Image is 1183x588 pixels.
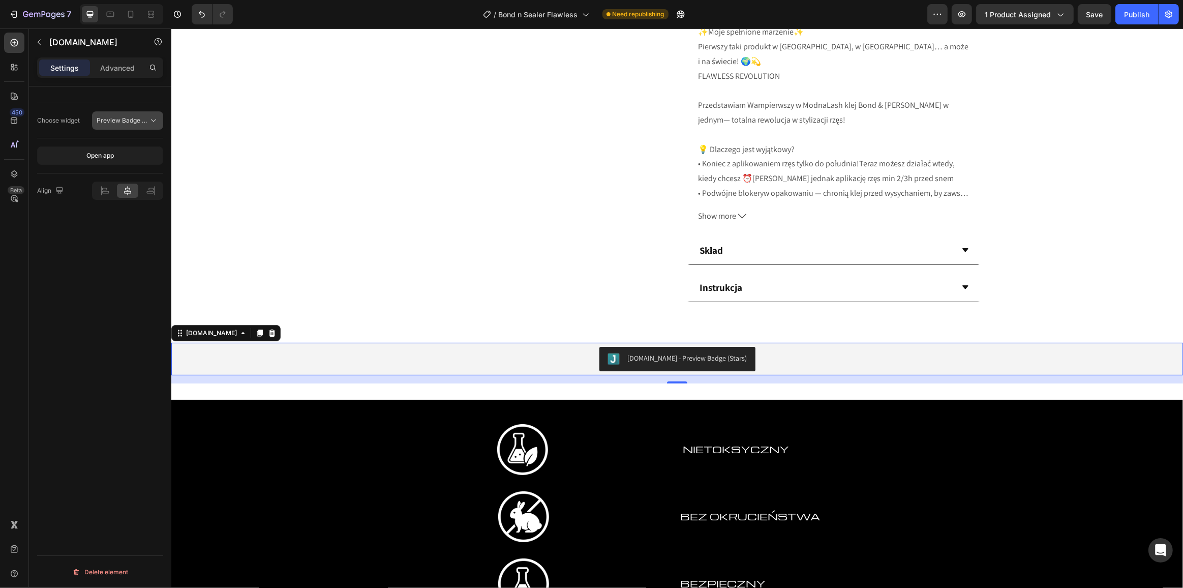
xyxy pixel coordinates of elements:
div: 450 [10,108,24,116]
button: Open app [37,146,163,165]
span: Przedstawiam Wam [527,71,593,82]
h2: Nietoksyczny [510,414,811,428]
div: Beta [8,186,24,194]
p: Judge.me [49,36,136,48]
div: Publish [1124,9,1149,20]
img: 1_b596c67b-c921-4e64-b686-e8078dc10937.png [326,396,377,447]
span: 1 product assigned [985,9,1051,20]
span: — totalna rewolucja w stylizacji rzęs! [552,86,674,97]
span: Show more [527,181,565,195]
p: Settings [50,63,79,73]
span: FLAWLESS REVOLUTION [527,42,609,53]
div: [DOMAIN_NAME] [13,300,68,309]
button: Save [1078,4,1111,24]
button: Publish [1115,4,1158,24]
p: Advanced [100,63,135,73]
span: Save [1086,10,1103,19]
div: Undo/Redo [192,4,233,24]
div: Delete element [72,566,128,578]
img: 5.png [327,463,378,514]
span: • [527,130,531,140]
span: Bond n Sealer Flawless [499,9,578,20]
span: Podwójne blokery [531,159,592,170]
div: Align [37,184,66,198]
span: w opakowaniu — chronią klej przed wysychaniem, by zawsze był gotowy do pracy 💎 [527,159,797,185]
span: • [527,159,531,170]
p: 7 [67,8,71,20]
span: Preview Badge (Stars) [97,116,161,124]
button: 7 [4,4,76,24]
button: Show more [527,181,798,195]
iframe: Design area [171,28,1183,588]
h2: Bez okrucieństwa [508,481,811,495]
span: Need republishing [613,10,664,19]
span: Pierwszy taki produkt w [GEOGRAPHIC_DATA], w [GEOGRAPHIC_DATA]… a może i na świecie! 🌍💫 [527,13,797,38]
button: Preview Badge (Stars) [92,111,163,130]
span: pierwszy w ModnaLash klej Bond & [PERSON_NAME] w jednym [527,71,777,97]
div: Open Intercom Messenger [1148,538,1173,563]
span: 💡 Dlaczego jest wyjątkowy? [527,115,623,126]
span: / [494,9,497,20]
img: Judgeme.png [436,325,448,337]
p: Instrukcja [528,250,571,268]
p: Skład [528,213,552,230]
button: Delete element [37,564,163,580]
div: [DOMAIN_NAME] - Preview Badge (Stars) [457,325,576,335]
div: Open app [86,151,114,160]
span: Koniec z aplikowaniem rzęs tylko do południa! [531,130,688,140]
button: 1 product assigned [976,4,1074,24]
button: Judge.me - Preview Badge (Stars) [428,318,584,343]
div: Choose widget [37,116,80,125]
img: 2_eecf9f40-d6e1-40e0-a6b0-515f4252119d.png [327,530,378,581]
h2: Bezpieczny [508,548,811,562]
